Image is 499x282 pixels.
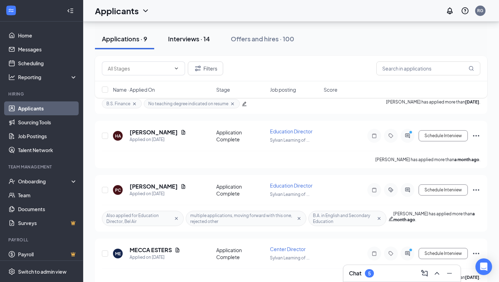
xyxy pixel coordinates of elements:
[113,86,155,93] span: Name · Applied On
[18,216,77,230] a: SurveysCrown
[8,91,76,97] div: Hiring
[18,74,78,81] div: Reporting
[216,247,266,260] div: Application Complete
[216,183,266,197] div: Application Complete
[130,183,178,190] h5: [PERSON_NAME]
[270,138,309,143] span: Sylvan Learning of ...
[175,247,180,253] svg: Document
[433,269,441,277] svg: ChevronUp
[370,133,378,139] svg: Note
[18,42,77,56] a: Messages
[18,28,77,42] a: Home
[420,269,429,277] svg: ComposeMessage
[475,258,492,275] div: Open Intercom Messenger
[388,216,393,221] span: edit
[387,187,395,193] svg: ActiveTag
[18,101,77,115] a: Applicants
[18,129,77,143] a: Job Postings
[403,187,412,193] svg: ActiveChat
[174,216,179,221] svg: Cross
[216,86,230,93] span: Stage
[370,187,378,193] svg: Note
[18,178,71,185] div: Onboarding
[8,7,15,14] svg: WorkstreamLogo
[181,184,186,189] svg: Document
[419,248,468,259] button: Schedule Interview
[375,157,480,163] p: [PERSON_NAME] has applied more than .
[444,268,455,279] button: Minimize
[454,157,479,162] b: a month ago
[18,247,77,261] a: PayrollCrown
[376,61,480,75] input: Search in applications
[472,132,480,140] svg: Ellipses
[108,65,171,72] input: All Stages
[387,133,395,139] svg: Tag
[130,254,180,261] div: Applied on [DATE]
[216,129,266,143] div: Application Complete
[115,251,121,257] div: ME
[465,275,479,280] b: [DATE]
[141,7,150,15] svg: ChevronDown
[324,86,338,93] span: Score
[370,251,378,256] svg: Note
[408,130,416,136] svg: PrimaryDot
[419,184,468,196] button: Schedule Interview
[403,251,412,256] svg: ActiveChat
[419,130,468,141] button: Schedule Interview
[174,66,179,71] svg: ChevronDown
[349,269,361,277] h3: Chat
[469,66,474,71] svg: MagnifyingGlass
[8,178,15,185] svg: UserCheck
[8,74,15,81] svg: Analysis
[130,246,172,254] h5: MECCA ESTERS
[368,271,371,276] div: 5
[393,211,480,226] p: [PERSON_NAME] has applied more than .
[472,186,480,194] svg: Ellipses
[115,133,121,139] div: HA
[194,64,202,73] svg: Filter
[477,8,483,14] div: RG
[130,190,186,197] div: Applied on [DATE]
[296,216,302,221] svg: Cross
[387,251,395,256] svg: Tag
[8,268,15,275] svg: Settings
[130,136,186,143] div: Applied on [DATE]
[472,249,480,258] svg: Ellipses
[130,128,178,136] h5: [PERSON_NAME]
[106,213,172,224] span: Also applied for Education Director, Bel Air
[270,86,296,93] span: Job posting
[461,7,469,15] svg: QuestionInfo
[270,192,309,197] span: Sylvan Learning of ...
[419,268,430,279] button: ComposeMessage
[270,128,313,134] span: Education Director
[95,5,139,17] h1: Applicants
[18,56,77,70] a: Scheduling
[8,164,76,170] div: Team Management
[115,187,121,193] div: PC
[102,34,147,43] div: Applications · 9
[231,34,294,43] div: Offers and hires · 100
[313,213,375,224] span: B.A. in English and Secondary Education
[403,133,412,139] svg: ActiveChat
[190,213,295,224] span: multiple applications, moving forward with this one, rejected other
[181,130,186,135] svg: Document
[446,7,454,15] svg: Notifications
[18,115,77,129] a: Sourcing Tools
[18,268,67,275] div: Switch to admin view
[18,188,77,202] a: Team
[67,7,74,14] svg: Collapse
[18,143,77,157] a: Talent Network
[376,216,382,221] svg: Cross
[270,246,306,252] span: Center Director
[270,255,309,260] span: Sylvan Learning of ...
[270,182,313,189] span: Education Director
[168,34,210,43] div: Interviews · 14
[188,61,223,75] button: Filter Filters
[445,269,454,277] svg: Minimize
[18,202,77,216] a: Documents
[408,248,416,254] svg: PrimaryDot
[8,237,76,243] div: Payroll
[431,268,443,279] button: ChevronUp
